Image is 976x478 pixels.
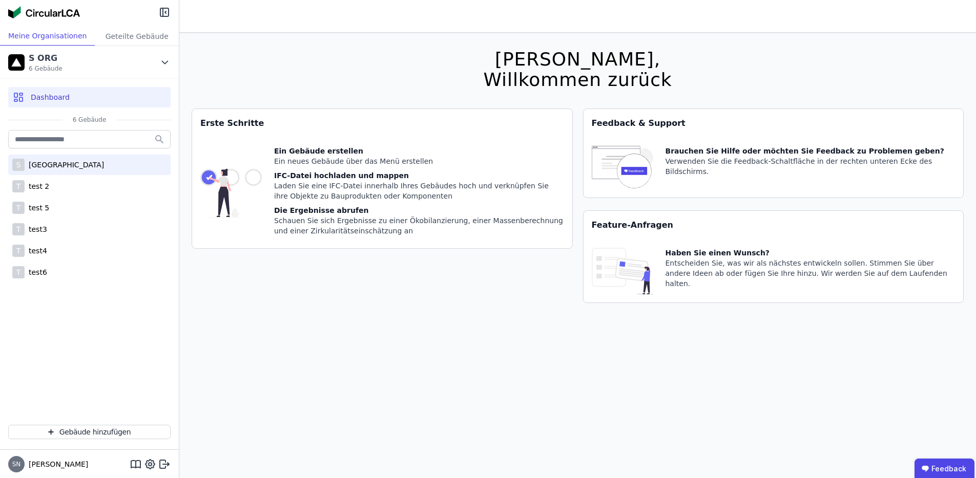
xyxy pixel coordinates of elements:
span: SN [12,461,21,467]
div: Feature-Anfragen [584,211,964,240]
div: Brauchen Sie Hilfe oder möchten Sie Feedback zu Problemen geben? [666,146,956,156]
span: Dashboard [31,92,70,102]
div: Die Ergebnisse abrufen [274,205,564,215]
div: Laden Sie eine IFC-Datei innerhalb Ihres Gebäudes hoch und verknüpfen Sie ihre Objekte zu Bauprod... [274,181,564,201]
div: T [12,266,25,278]
div: S [12,159,25,171]
div: Willkommen zurück [483,70,672,90]
div: Feedback & Support [584,109,964,138]
span: 6 Gebäude [63,116,117,124]
div: Erste Schritte [192,109,572,138]
div: T [12,223,25,235]
img: S ORG [8,54,25,71]
div: [PERSON_NAME], [483,49,672,70]
span: 6 Gebäude [29,64,63,73]
div: test3 [25,224,47,234]
div: test 5 [25,203,49,213]
img: Concular [8,6,80,18]
div: Geteilte Gebäude [95,27,179,46]
div: Ein neues Gebäude über das Menü erstellen [274,156,564,166]
div: Schauen Sie sich Ergebnisse zu einer Ökobilanzierung, einer Massenberechnung und einer Zirkularit... [274,215,564,236]
div: S ORG [29,52,63,64]
div: [GEOGRAPHIC_DATA] [25,160,104,170]
div: Ein Gebäude erstellen [274,146,564,156]
div: Haben Sie einen Wunsch? [666,248,956,258]
div: T [12,202,25,214]
img: getting_started_tile-DrF_GRSv.svg [200,146,262,240]
img: feature_request_tile-UiXE1qGU.svg [592,248,653,294]
img: feedback-icon-HCTs5lye.svg [592,146,653,189]
div: T [12,245,25,257]
div: test 2 [25,181,49,191]
div: test4 [25,246,47,256]
div: T [12,180,25,192]
div: Entscheiden Sie, was wir als nächstes entwickeln sollen. Stimmen Sie über andere Ideen ab oder fü... [666,258,956,289]
div: test6 [25,267,47,277]
button: Gebäude hinzufügen [8,425,171,439]
span: [PERSON_NAME] [25,459,88,469]
div: Verwenden Sie die Feedback-Schaltfläche in der rechten unteren Ecke des Bildschirms. [666,156,956,177]
div: IFC-Datei hochladen und mappen [274,170,564,181]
